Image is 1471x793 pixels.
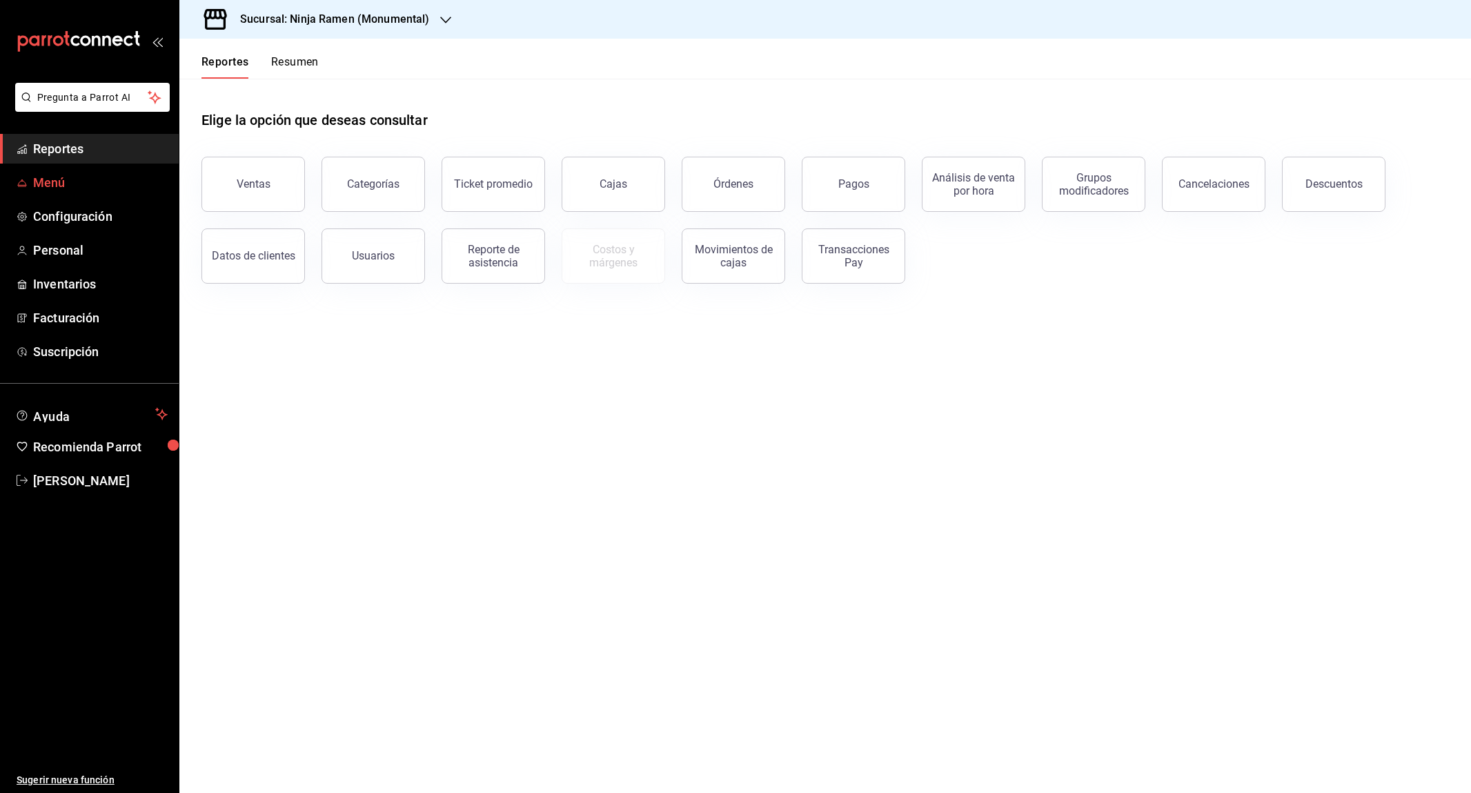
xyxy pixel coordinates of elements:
[33,173,168,192] span: Menú
[201,110,428,130] h1: Elige la opción que deseas consultar
[347,177,399,190] div: Categorías
[600,176,628,193] div: Cajas
[201,228,305,284] button: Datos de clientes
[1042,157,1145,212] button: Grupos modificadores
[838,177,869,190] div: Pagos
[1282,157,1385,212] button: Descuentos
[33,309,168,327] span: Facturación
[682,157,785,212] button: Órdenes
[33,406,150,422] span: Ayuda
[271,55,319,79] button: Resumen
[33,438,168,456] span: Recomienda Parrot
[931,171,1016,197] div: Análisis de venta por hora
[922,157,1025,212] button: Análisis de venta por hora
[802,157,905,212] button: Pagos
[10,100,170,115] a: Pregunta a Parrot AI
[37,90,148,105] span: Pregunta a Parrot AI
[1162,157,1265,212] button: Cancelaciones
[682,228,785,284] button: Movimientos de cajas
[451,243,536,269] div: Reporte de asistencia
[713,177,753,190] div: Órdenes
[17,773,168,787] span: Sugerir nueva función
[201,157,305,212] button: Ventas
[15,83,170,112] button: Pregunta a Parrot AI
[562,228,665,284] button: Contrata inventarios para ver este reporte
[1305,177,1363,190] div: Descuentos
[152,36,163,47] button: open_drawer_menu
[201,55,249,79] button: Reportes
[1051,171,1136,197] div: Grupos modificadores
[352,249,395,262] div: Usuarios
[1178,177,1250,190] div: Cancelaciones
[237,177,270,190] div: Ventas
[562,157,665,212] a: Cajas
[33,207,168,226] span: Configuración
[691,243,776,269] div: Movimientos de cajas
[212,249,295,262] div: Datos de clientes
[201,55,319,79] div: navigation tabs
[33,471,168,490] span: [PERSON_NAME]
[322,157,425,212] button: Categorías
[229,11,429,28] h3: Sucursal: Ninja Ramen (Monumental)
[454,177,533,190] div: Ticket promedio
[33,241,168,260] span: Personal
[802,228,905,284] button: Transacciones Pay
[33,275,168,293] span: Inventarios
[811,243,896,269] div: Transacciones Pay
[322,228,425,284] button: Usuarios
[442,228,545,284] button: Reporte de asistencia
[442,157,545,212] button: Ticket promedio
[33,342,168,361] span: Suscripción
[571,243,656,269] div: Costos y márgenes
[33,139,168,158] span: Reportes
